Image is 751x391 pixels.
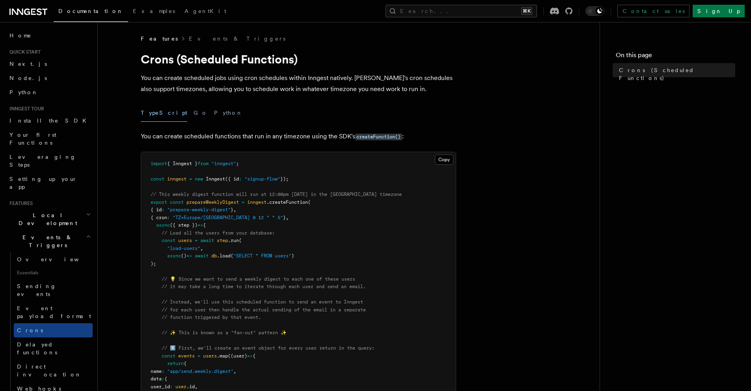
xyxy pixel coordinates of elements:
[521,7,532,15] kbd: ⌘K
[151,376,162,382] span: data
[162,284,366,289] span: // it may take a long time to iterate through each user and send an email.
[17,327,43,333] span: Crons
[195,384,198,389] span: ,
[244,176,280,182] span: "signup-flow"
[17,305,91,319] span: Event payload format
[217,238,228,243] span: step
[162,238,175,243] span: const
[198,353,200,359] span: =
[162,353,175,359] span: const
[14,301,93,323] a: Event payload format
[228,353,247,359] span: ((user)
[617,5,690,17] a: Contact sales
[141,73,456,95] p: You can create scheduled jobs using cron schedules within Inngest natively. [PERSON_NAME]'s cron ...
[231,207,233,212] span: }
[173,215,283,220] span: "TZ=Europe/[GEOGRAPHIC_DATA] 0 12 * * 5"
[162,276,355,282] span: // 💡 Since we want to send a weekly digest to each one of these users
[9,117,91,124] span: Install the SDK
[9,61,47,67] span: Next.js
[6,150,93,172] a: Leveraging Steps
[141,131,456,142] p: You can create scheduled functions that run in any timezone using the SDK's :
[167,215,170,220] span: :
[162,230,275,236] span: // Load all the users from your database:
[195,176,203,182] span: new
[217,353,228,359] span: .map
[189,35,285,43] a: Events & Triggers
[170,199,184,205] span: const
[9,75,47,81] span: Node.js
[162,330,287,335] span: // ✨ This is known as a "fan-out" pattern ✨
[9,89,38,95] span: Python
[386,5,537,17] button: Search...⌘K
[214,104,243,122] button: Python
[231,253,233,259] span: (
[170,222,198,228] span: ({ step })
[14,337,93,359] a: Delayed functions
[178,353,195,359] span: events
[184,8,226,14] span: AgentKit
[14,266,93,279] span: Essentials
[217,253,231,259] span: .load
[14,252,93,266] a: Overview
[6,230,93,252] button: Events & Triggers
[211,161,236,166] span: "inngest"
[6,208,93,230] button: Local Development
[54,2,128,22] a: Documentation
[6,71,93,85] a: Node.js
[291,253,294,259] span: )
[6,85,93,99] a: Python
[167,207,231,212] span: "prepare-weekly-digest"
[167,246,200,251] span: "load-users"
[283,215,286,220] span: }
[162,376,164,382] span: :
[247,199,266,205] span: inngest
[133,8,175,14] span: Examples
[151,261,156,266] span: );
[162,207,164,212] span: :
[151,384,170,389] span: user_id
[141,35,178,43] span: Features
[203,353,217,359] span: users
[355,134,402,140] code: createFunction()
[242,199,244,205] span: =
[239,176,242,182] span: :
[355,132,402,140] a: createFunction()
[206,176,225,182] span: Inngest
[195,253,209,259] span: await
[17,283,56,297] span: Sending events
[151,207,162,212] span: { id
[435,155,453,165] button: Copy
[693,5,745,17] a: Sign Up
[141,52,456,66] h1: Crons (Scheduled Functions)
[9,154,76,168] span: Leveraging Steps
[585,6,604,16] button: Toggle dark mode
[233,369,236,374] span: ,
[247,353,253,359] span: =>
[151,369,162,374] span: name
[280,176,289,182] span: });
[189,176,192,182] span: =
[6,49,41,55] span: Quick start
[616,50,735,63] h4: On this page
[162,369,164,374] span: :
[184,361,186,366] span: {
[17,341,57,356] span: Delayed functions
[253,353,255,359] span: {
[178,238,192,243] span: users
[167,176,186,182] span: inngest
[200,238,214,243] span: await
[164,376,167,382] span: {
[141,104,187,122] button: TypeScript
[151,176,164,182] span: const
[181,253,186,259] span: ()
[14,323,93,337] a: Crons
[6,211,86,227] span: Local Development
[167,361,184,366] span: return
[6,114,93,128] a: Install the SDK
[151,199,167,205] span: export
[167,253,181,259] span: async
[195,238,198,243] span: =
[6,200,33,207] span: Features
[6,106,44,112] span: Inngest tour
[225,176,239,182] span: ({ id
